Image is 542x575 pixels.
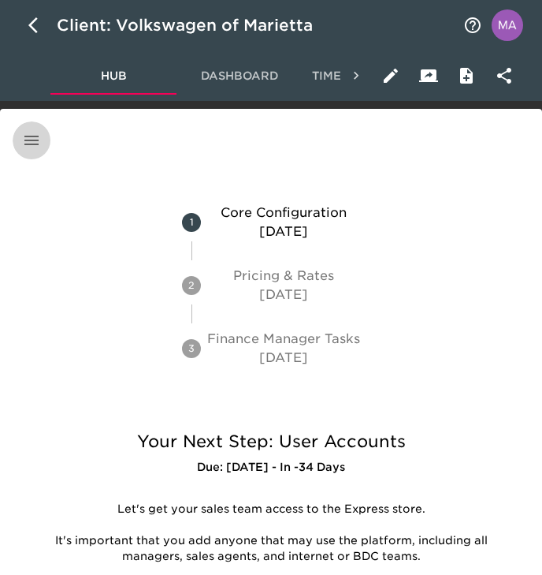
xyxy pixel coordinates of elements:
[25,459,517,476] h6: Due: [DATE] - In -34 Days
[207,222,360,241] p: [DATE]
[207,330,360,349] p: Finance Manager Tasks
[372,57,410,95] button: Edit Hub
[37,502,505,517] p: Let's get your sales team access to the Express store.
[492,9,523,41] img: Profile
[25,431,517,453] h5: Your Next Step: User Accounts
[312,66,499,86] span: Timeline and Notifications
[37,533,505,565] p: It's important that you add anyone that may use the platform, including all managers, sales agent...
[207,267,360,286] p: Pricing & Rates
[188,279,195,291] text: 2
[207,286,360,304] p: [DATE]
[207,349,360,368] p: [DATE]
[57,13,335,38] div: Client: Volkswagen of Marietta
[454,6,492,44] button: notifications
[410,57,447,95] button: Client View
[190,216,194,228] text: 1
[186,66,293,86] span: Dashboard
[447,57,485,95] button: Internal Notes and Comments
[207,203,360,222] p: Core Configuration
[60,66,167,86] span: Hub
[188,342,195,354] text: 3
